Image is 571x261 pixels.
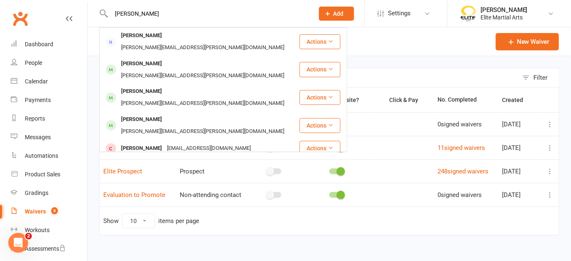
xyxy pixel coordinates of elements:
[25,134,51,140] div: Messages
[390,97,419,103] span: Click & Pay
[119,70,287,82] div: [PERSON_NAME][EMAIL_ADDRESS][PERSON_NAME][DOMAIN_NAME]
[103,214,199,228] div: Show
[438,191,482,199] span: 0 signed waivers
[25,171,60,178] div: Product Sales
[498,136,540,159] td: [DATE]
[300,90,340,105] button: Actions
[388,4,411,23] span: Settings
[51,207,58,214] span: 9
[25,227,50,233] div: Workouts
[481,6,528,14] div: [PERSON_NAME]
[119,30,164,42] div: [PERSON_NAME]
[176,183,252,206] td: Non-attending contact
[438,144,485,152] a: 11signed waivers
[119,142,164,154] div: [PERSON_NAME]
[11,147,87,165] a: Automations
[25,59,42,66] div: People
[496,33,559,50] a: New Waiver
[164,142,253,154] div: [EMAIL_ADDRESS][DOMAIN_NAME]
[300,62,340,77] button: Actions
[25,208,46,215] div: Waivers
[8,233,28,253] iframe: Intercom live chat
[11,165,87,184] a: Product Sales
[25,152,58,159] div: Automations
[11,109,87,128] a: Reports
[103,168,142,175] a: Elite Prospect
[534,73,548,83] div: Filter
[25,245,66,252] div: Assessments
[11,72,87,91] a: Calendar
[119,85,164,97] div: [PERSON_NAME]
[300,118,340,133] button: Actions
[11,202,87,221] a: Waivers 9
[25,78,48,85] div: Calendar
[498,183,540,206] td: [DATE]
[319,7,354,21] button: Add
[434,88,498,112] th: No. Completed
[119,97,287,109] div: [PERSON_NAME][EMAIL_ADDRESS][PERSON_NAME][DOMAIN_NAME]
[502,97,532,103] span: Created
[502,95,532,105] button: Created
[25,115,45,122] div: Reports
[498,159,540,183] td: [DATE]
[11,128,87,147] a: Messages
[11,240,87,258] a: Assessments
[11,54,87,72] a: People
[438,168,488,175] a: 248signed waivers
[11,35,87,54] a: Dashboard
[11,221,87,240] a: Workouts
[158,218,199,225] div: items per page
[119,42,287,54] div: [PERSON_NAME][EMAIL_ADDRESS][PERSON_NAME][DOMAIN_NAME]
[103,191,165,199] a: Evaluation to Promote
[300,34,340,49] button: Actions
[25,97,51,103] div: Payments
[10,8,31,29] a: Clubworx
[119,126,287,138] div: [PERSON_NAME][EMAIL_ADDRESS][PERSON_NAME][DOMAIN_NAME]
[25,190,48,196] div: Gradings
[11,184,87,202] a: Gradings
[382,95,428,105] button: Click & Pay
[518,68,559,87] button: Filter
[333,10,344,17] span: Add
[300,141,340,156] button: Actions
[119,58,164,70] div: [PERSON_NAME]
[498,112,540,136] td: [DATE]
[460,5,476,22] img: thumb_image1508806937.png
[481,14,528,21] div: Elite Martial Arts
[176,159,252,183] td: Prospect
[25,41,53,47] div: Dashboard
[11,91,87,109] a: Payments
[119,114,164,126] div: [PERSON_NAME]
[25,233,32,240] span: 2
[109,8,308,19] input: Search...
[438,121,482,128] span: 0 signed waivers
